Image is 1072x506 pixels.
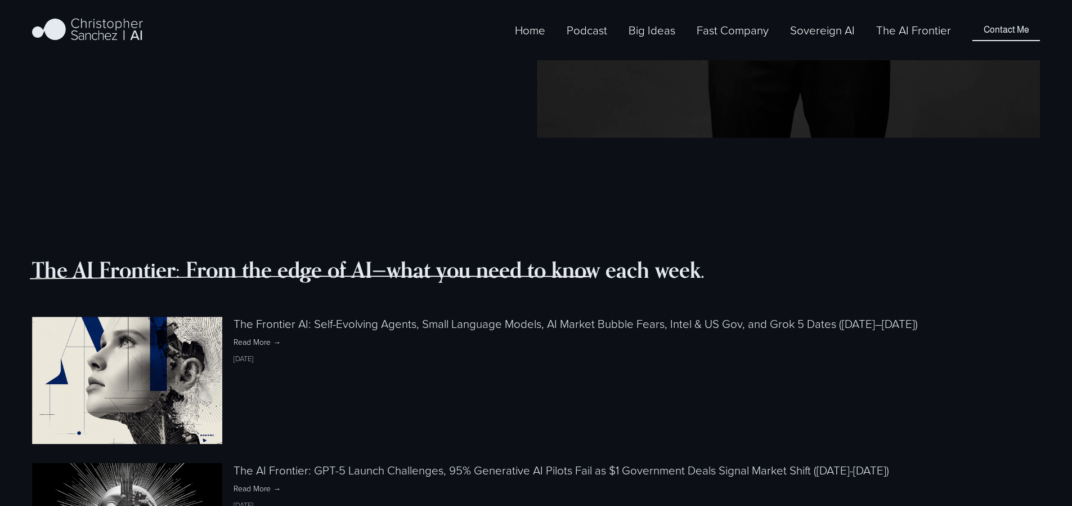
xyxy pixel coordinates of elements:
[567,21,607,39] a: Podcast
[234,316,918,331] a: The Frontier AI: Self-Evolving Agents, Small Language Models, AI Market Bubble Fears, Intel & US ...
[234,462,889,478] a: The AI Frontier: GPT-5 Launch Challenges, 95% Generative AI Pilots Fail as $1 Government Deals Si...
[790,21,855,39] a: Sovereign AI
[32,317,234,443] a: The Frontier AI: Self-Evolving Agents, Small Language Models, AI Market Bubble Fears, Intel &amp;...
[234,353,253,363] time: [DATE]
[629,21,675,39] a: folder dropdown
[876,21,951,39] a: The AI Frontier
[629,22,675,38] span: Big Ideas
[234,336,1040,348] a: Read More →
[515,21,545,39] a: Home
[32,16,143,45] img: Christopher Sanchez | AI
[972,19,1039,41] a: Contact Me
[234,483,1040,494] a: Read More →
[697,21,769,39] a: folder dropdown
[697,22,769,38] span: Fast Company
[32,256,705,283] strong: The AI Frontier: From the edge of AI—what you need to know each week.
[32,285,222,476] img: The Frontier AI: Self-Evolving Agents, Small Language Models, AI Market Bubble Fears, Intel &amp;...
